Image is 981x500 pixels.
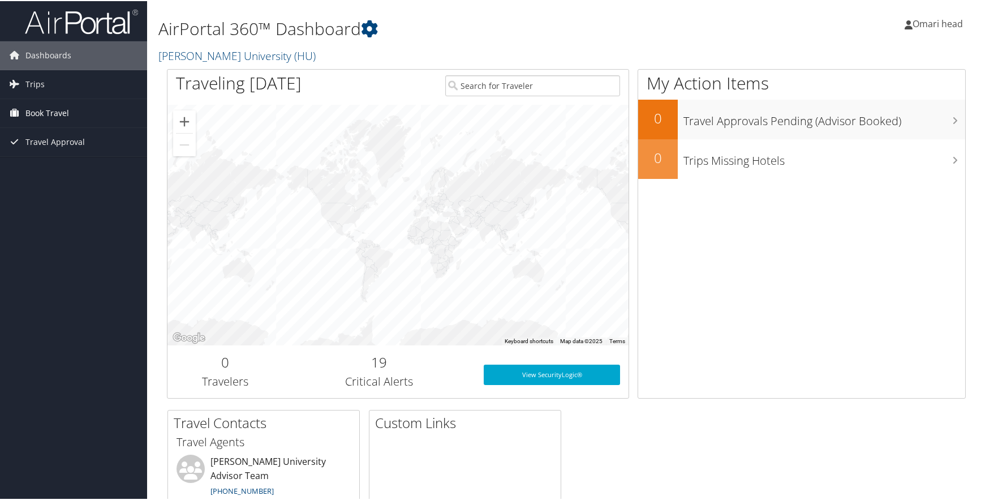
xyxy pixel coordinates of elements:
h3: Trips Missing Hotels [683,146,965,168]
h1: My Action Items [638,70,965,94]
h2: 19 [291,352,467,371]
img: airportal-logo.png [25,7,138,34]
a: [PERSON_NAME] University (HU) [158,47,319,62]
span: Trips [25,69,45,97]
button: Keyboard shortcuts [505,336,553,344]
a: [PHONE_NUMBER] [210,485,274,495]
span: Travel Approval [25,127,85,155]
a: 0Trips Missing Hotels [638,138,965,178]
h3: Travel Agents [177,433,351,449]
a: Omari head [905,6,974,40]
h2: 0 [176,352,274,371]
input: Search for Traveler [445,74,621,95]
h3: Travel Approvals Pending (Advisor Booked) [683,106,965,128]
img: Google [170,330,208,344]
h1: Traveling [DATE] [176,70,302,94]
span: Map data ©2025 [560,337,603,343]
h2: 0 [638,147,678,166]
h3: Critical Alerts [291,373,467,388]
li: [PERSON_NAME] University Advisor Team [171,454,356,500]
h2: 0 [638,108,678,127]
a: Terms (opens in new tab) [609,337,625,343]
h1: AirPortal 360™ Dashboard [158,16,702,40]
button: Zoom in [173,109,196,132]
h2: Custom Links [375,412,561,431]
button: Zoom out [173,133,196,155]
a: View SecurityLogic® [484,364,621,384]
span: Omari head [913,16,963,29]
span: Book Travel [25,98,69,126]
h3: Travelers [176,373,274,388]
span: Dashboards [25,40,71,69]
a: 0Travel Approvals Pending (Advisor Booked) [638,99,965,138]
h2: Travel Contacts [174,412,359,431]
a: Open this area in Google Maps (opens a new window) [170,330,208,344]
